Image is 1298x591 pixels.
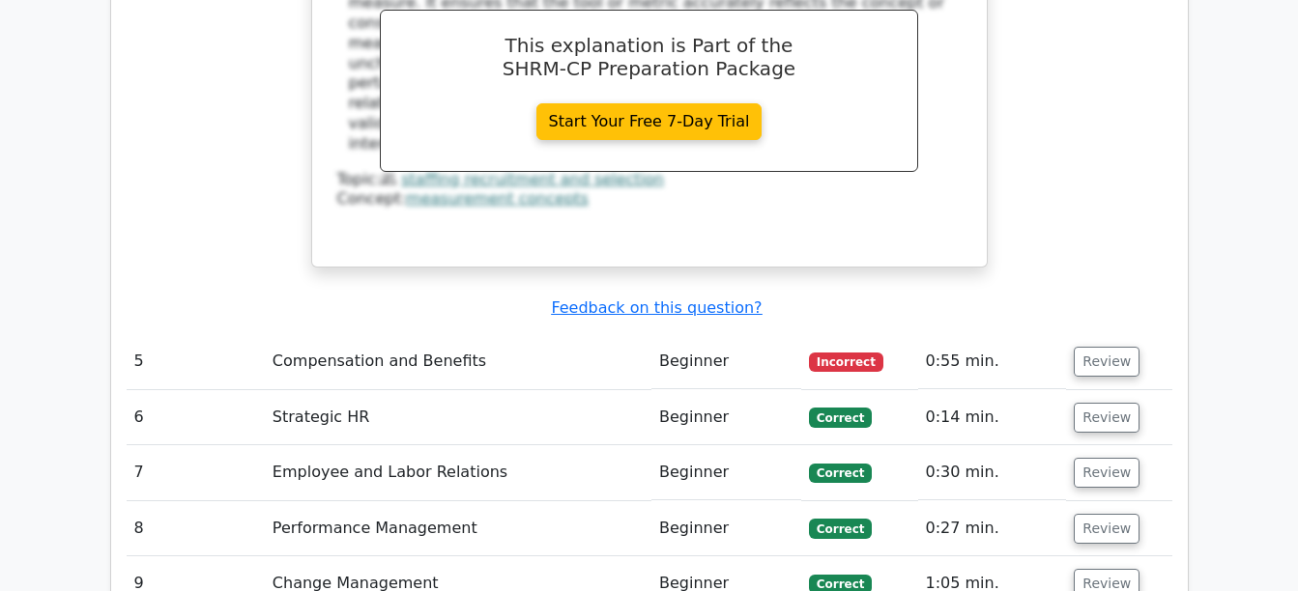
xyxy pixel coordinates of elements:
button: Review [1074,347,1139,377]
td: 8 [127,501,265,556]
a: Feedback on this question? [551,298,762,317]
td: Employee and Labor Relations [265,445,651,500]
td: Strategic HR [265,390,651,445]
td: 6 [127,390,265,445]
td: Performance Management [265,501,651,556]
span: Correct [809,408,872,427]
td: Compensation and Benefits [265,334,651,389]
div: Concept: [337,189,962,210]
div: Topic: [337,170,962,190]
td: Beginner [651,390,801,445]
button: Review [1074,514,1139,544]
a: staffing recruitment and selection [401,170,664,188]
span: Correct [809,464,872,483]
td: 0:30 min. [918,445,1067,500]
td: 0:27 min. [918,501,1067,556]
a: measurement concepts [406,189,589,208]
td: 0:55 min. [918,334,1067,389]
td: 5 [127,334,265,389]
td: Beginner [651,445,801,500]
td: 7 [127,445,265,500]
a: Start Your Free 7-Day Trial [536,103,763,140]
td: Beginner [651,501,801,556]
td: 0:14 min. [918,390,1067,445]
button: Review [1074,403,1139,433]
button: Review [1074,458,1139,488]
span: Correct [809,519,872,538]
td: Beginner [651,334,801,389]
span: Incorrect [809,352,883,372]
